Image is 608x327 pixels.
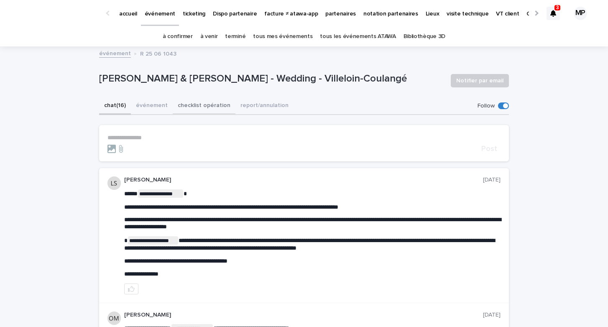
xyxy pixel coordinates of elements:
[253,27,312,46] a: tous mes événements
[235,97,294,115] button: report/annulation
[99,48,131,58] a: événement
[483,176,501,184] p: [DATE]
[99,73,444,85] p: [PERSON_NAME] & [PERSON_NAME] - Wedding - Villeloin-Coulangé
[124,284,138,294] button: like this post
[478,145,501,153] button: Post
[200,27,218,46] a: à venir
[483,312,501,319] p: [DATE]
[481,145,497,153] span: Post
[478,102,495,110] p: Follow
[131,97,173,115] button: événement
[451,74,509,87] button: Notifier par email
[320,27,396,46] a: tous les événements ATAWA
[17,5,98,22] img: Ls34BcGeRexTGTNfXpUC
[140,49,176,58] p: R 25 06 1043
[99,97,131,115] button: chat (16)
[547,7,560,20] div: 3
[163,27,193,46] a: à confirmer
[124,176,483,184] p: [PERSON_NAME]
[556,5,559,10] p: 3
[456,77,503,85] span: Notifier par email
[225,27,245,46] a: terminé
[124,312,483,319] p: [PERSON_NAME]
[404,27,445,46] a: Bibliothèque 3D
[574,7,587,20] div: MP
[173,97,235,115] button: checklist opération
